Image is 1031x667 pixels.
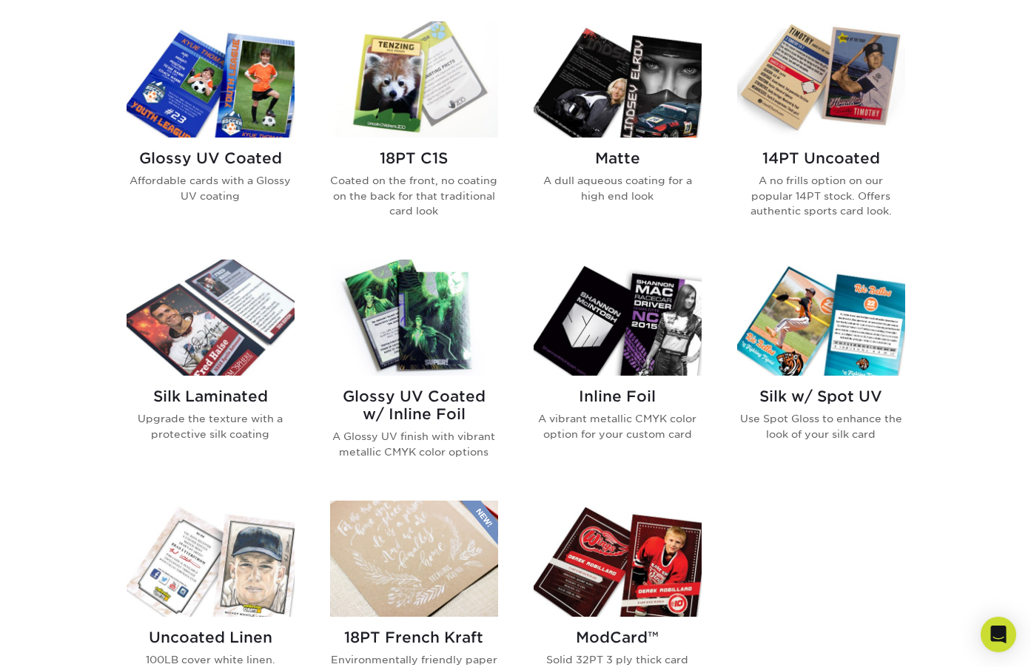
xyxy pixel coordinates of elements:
h2: Uncoated Linen [127,629,295,646]
a: 18PT C1S Trading Cards 18PT C1S Coated on the front, no coating on the back for that traditional ... [330,21,498,242]
p: A dull aqueous coating for a high end look [534,173,702,203]
img: Uncoated Linen Trading Cards [127,501,295,617]
a: Inline Foil Trading Cards Inline Foil A vibrant metallic CMYK color option for your custom card [534,260,702,483]
h2: Inline Foil [534,387,702,405]
p: A vibrant metallic CMYK color option for your custom card [534,411,702,441]
a: Silk Laminated Trading Cards Silk Laminated Upgrade the texture with a protective silk coating [127,260,295,483]
div: Open Intercom Messenger [981,617,1016,652]
p: A Glossy UV finish with vibrant metallic CMYK color options [330,429,498,459]
h2: Glossy UV Coated w/ Inline Foil [330,387,498,423]
a: Matte Trading Cards Matte A dull aqueous coating for a high end look [534,21,702,242]
img: New Product [461,501,498,545]
img: Glossy UV Coated Trading Cards [127,21,295,138]
img: 14PT Uncoated Trading Cards [737,21,905,138]
p: Affordable cards with a Glossy UV coating [127,173,295,203]
h2: 14PT Uncoated [737,149,905,167]
p: Coated on the front, no coating on the back for that traditional card look [330,173,498,218]
img: ModCard™ Trading Cards [534,501,702,617]
h2: Glossy UV Coated [127,149,295,167]
a: Glossy UV Coated w/ Inline Foil Trading Cards Glossy UV Coated w/ Inline Foil A Glossy UV finish ... [330,260,498,483]
img: Inline Foil Trading Cards [534,260,702,376]
img: Glossy UV Coated w/ Inline Foil Trading Cards [330,260,498,376]
h2: 18PT C1S [330,149,498,167]
p: Upgrade the texture with a protective silk coating [127,411,295,441]
img: Silk w/ Spot UV Trading Cards [737,260,905,376]
p: Use Spot Gloss to enhance the look of your silk card [737,411,905,441]
h2: Matte [534,149,702,167]
a: 14PT Uncoated Trading Cards 14PT Uncoated A no frills option on our popular 14PT stock. Offers au... [737,21,905,242]
img: Silk Laminated Trading Cards [127,260,295,376]
a: Silk w/ Spot UV Trading Cards Silk w/ Spot UV Use Spot Gloss to enhance the look of your silk card [737,260,905,483]
img: 18PT French Kraft Trading Cards [330,501,498,617]
img: Matte Trading Cards [534,21,702,138]
a: Glossy UV Coated Trading Cards Glossy UV Coated Affordable cards with a Glossy UV coating [127,21,295,242]
h2: Silk Laminated [127,387,295,405]
h2: 18PT French Kraft [330,629,498,646]
p: A no frills option on our popular 14PT stock. Offers authentic sports card look. [737,173,905,218]
h2: ModCard™ [534,629,702,646]
h2: Silk w/ Spot UV [737,387,905,405]
img: 18PT C1S Trading Cards [330,21,498,138]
